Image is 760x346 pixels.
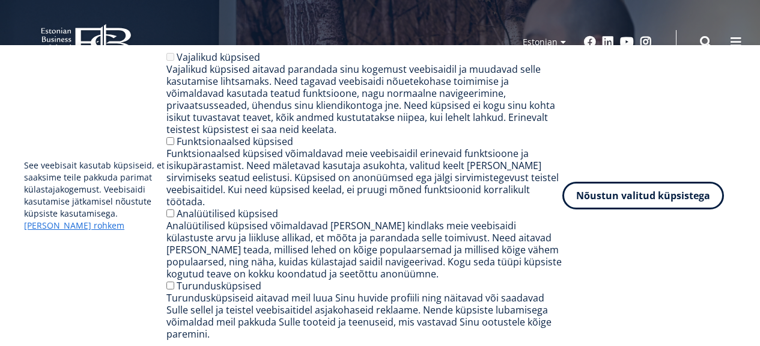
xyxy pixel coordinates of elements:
label: Turundusküpsised [177,279,261,292]
a: Linkedin [602,36,614,48]
p: See veebisait kasutab küpsiseid, et saaksime teile pakkuda parimat külastajakogemust. Veebisaidi ... [24,159,166,232]
div: Vajalikud küpsised aitavad parandada sinu kogemust veebisaidil ja muudavad selle kasutamise lihts... [166,63,562,135]
label: Analüütilised küpsised [177,207,278,220]
a: Instagram [640,36,652,48]
div: Funktsionaalsed küpsised võimaldavad meie veebisaidil erinevaid funktsioone ja isikupärastamist. ... [166,147,562,208]
div: Turundusküpsiseid aitavad meil luua Sinu huvide profiili ning näitavad või saadavad Sulle sellel ... [166,292,562,340]
label: Vajalikud küpsised [177,51,260,64]
button: Nõustun valitud küpsistega [562,182,724,209]
a: Youtube [620,36,634,48]
label: Funktsionaalsed küpsised [177,135,293,148]
div: Analüütilised küpsised võimaldavad [PERSON_NAME] kindlaks meie veebisaidi külastuste arvu ja liik... [166,220,562,280]
a: Facebook [584,36,596,48]
a: [PERSON_NAME] rohkem [24,220,124,232]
